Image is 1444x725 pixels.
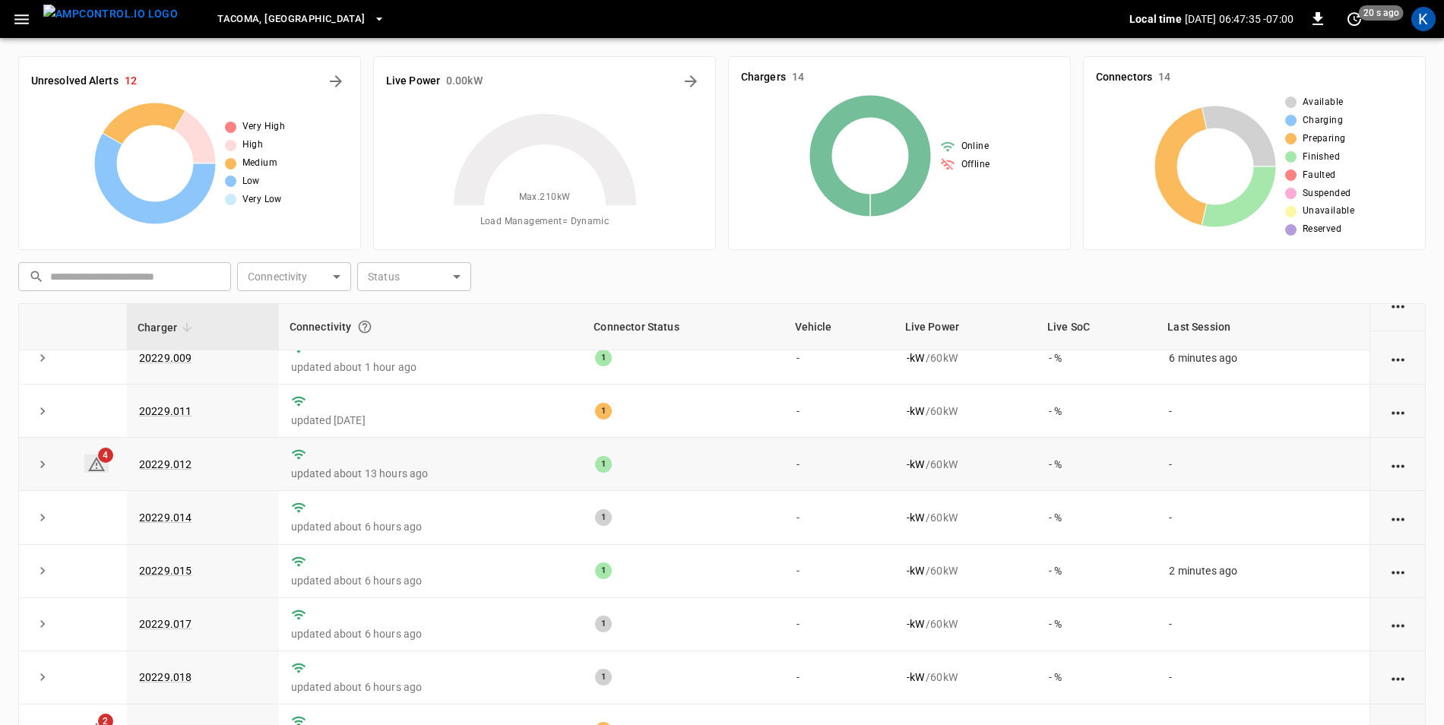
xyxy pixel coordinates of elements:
[291,679,572,695] p: updated about 6 hours ago
[679,69,703,93] button: Energy Overview
[961,157,990,173] span: Offline
[1157,331,1370,385] td: 6 minutes ago
[125,73,137,90] h6: 12
[1037,545,1157,598] td: - %
[1157,491,1370,544] td: -
[1037,304,1157,350] th: Live SoC
[386,73,440,90] h6: Live Power
[1037,385,1157,438] td: - %
[291,626,572,641] p: updated about 6 hours ago
[792,69,804,86] h6: 14
[1037,331,1157,385] td: - %
[242,174,260,189] span: Low
[1303,113,1343,128] span: Charging
[139,511,192,524] a: 20229.014
[907,510,1024,525] div: / 60 kW
[31,347,54,369] button: expand row
[324,69,348,93] button: All Alerts
[291,519,572,534] p: updated about 6 hours ago
[1303,168,1336,183] span: Faulted
[84,454,109,473] a: 4
[907,404,1024,419] div: / 60 kW
[446,73,483,90] h6: 0.00 kW
[595,456,612,473] div: 1
[1389,670,1408,685] div: action cell options
[1096,69,1152,86] h6: Connectors
[907,616,1024,632] div: / 60 kW
[784,545,895,598] td: -
[31,400,54,423] button: expand row
[1389,510,1408,525] div: action cell options
[1157,651,1370,704] td: -
[211,5,391,34] button: Tacoma, [GEOGRAPHIC_DATA]
[139,405,192,417] a: 20229.011
[907,616,924,632] p: - kW
[907,350,1024,366] div: / 60 kW
[907,350,924,366] p: - kW
[595,669,612,685] div: 1
[784,385,895,438] td: -
[1389,616,1408,632] div: action cell options
[907,563,1024,578] div: / 60 kW
[242,156,277,171] span: Medium
[290,313,573,340] div: Connectivity
[907,457,924,472] p: - kW
[961,139,989,154] span: Online
[480,214,610,230] span: Load Management = Dynamic
[1157,598,1370,651] td: -
[1157,438,1370,491] td: -
[907,670,924,685] p: - kW
[31,613,54,635] button: expand row
[242,119,286,135] span: Very High
[595,562,612,579] div: 1
[1037,651,1157,704] td: - %
[907,670,1024,685] div: / 60 kW
[1185,11,1294,27] p: [DATE] 06:47:35 -07:00
[907,404,924,419] p: - kW
[1411,7,1436,31] div: profile-icon
[1303,131,1346,147] span: Preparing
[351,313,378,340] button: Connection between the charger and our software.
[1129,11,1182,27] p: Local time
[1389,350,1408,366] div: action cell options
[784,491,895,544] td: -
[291,359,572,375] p: updated about 1 hour ago
[139,458,192,470] a: 20229.012
[291,466,572,481] p: updated about 13 hours ago
[907,510,924,525] p: - kW
[31,506,54,529] button: expand row
[1158,69,1170,86] h6: 14
[1303,150,1340,165] span: Finished
[1037,598,1157,651] td: - %
[1157,304,1370,350] th: Last Session
[1303,204,1354,219] span: Unavailable
[784,598,895,651] td: -
[1342,7,1366,31] button: set refresh interval
[595,509,612,526] div: 1
[1389,563,1408,578] div: action cell options
[595,403,612,419] div: 1
[1157,385,1370,438] td: -
[1037,491,1157,544] td: - %
[139,671,192,683] a: 20229.018
[242,138,264,153] span: High
[1157,545,1370,598] td: 2 minutes ago
[907,563,924,578] p: - kW
[138,318,197,337] span: Charger
[907,457,1024,472] div: / 60 kW
[595,350,612,366] div: 1
[784,651,895,704] td: -
[217,11,365,28] span: Tacoma, [GEOGRAPHIC_DATA]
[1359,5,1404,21] span: 20 s ago
[291,413,572,428] p: updated [DATE]
[31,559,54,582] button: expand row
[595,616,612,632] div: 1
[784,438,895,491] td: -
[895,304,1037,350] th: Live Power
[31,73,119,90] h6: Unresolved Alerts
[139,352,192,364] a: 20229.009
[1303,186,1351,201] span: Suspended
[31,453,54,476] button: expand row
[43,5,178,24] img: ampcontrol.io logo
[1303,95,1344,110] span: Available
